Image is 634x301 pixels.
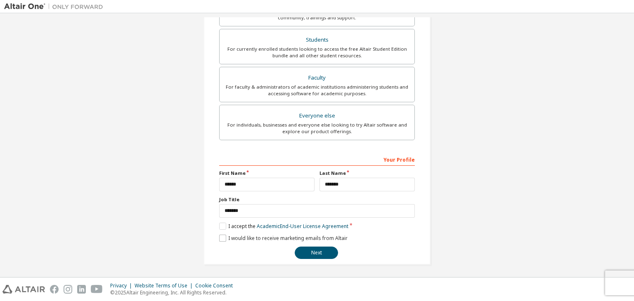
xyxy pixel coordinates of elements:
[110,289,238,296] p: © 2025 Altair Engineering, Inc. All Rights Reserved.
[77,285,86,294] img: linkedin.svg
[225,110,409,122] div: Everyone else
[219,153,415,166] div: Your Profile
[295,247,338,259] button: Next
[135,282,195,289] div: Website Terms of Use
[225,122,409,135] div: For individuals, businesses and everyone else looking to try Altair software and explore our prod...
[225,34,409,46] div: Students
[225,46,409,59] div: For currently enrolled students looking to access the free Altair Student Edition bundle and all ...
[225,72,409,84] div: Faculty
[50,285,59,294] img: facebook.svg
[2,285,45,294] img: altair_logo.svg
[110,282,135,289] div: Privacy
[195,282,238,289] div: Cookie Consent
[219,223,348,230] label: I accept the
[219,170,315,176] label: First Name
[219,235,348,242] label: I would like to receive marketing emails from Altair
[257,223,348,230] a: Academic End-User License Agreement
[4,2,107,11] img: Altair One
[64,285,72,294] img: instagram.svg
[225,84,409,97] div: For faculty & administrators of academic institutions administering students and accessing softwa...
[219,196,415,203] label: Job Title
[91,285,103,294] img: youtube.svg
[319,170,415,176] label: Last Name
